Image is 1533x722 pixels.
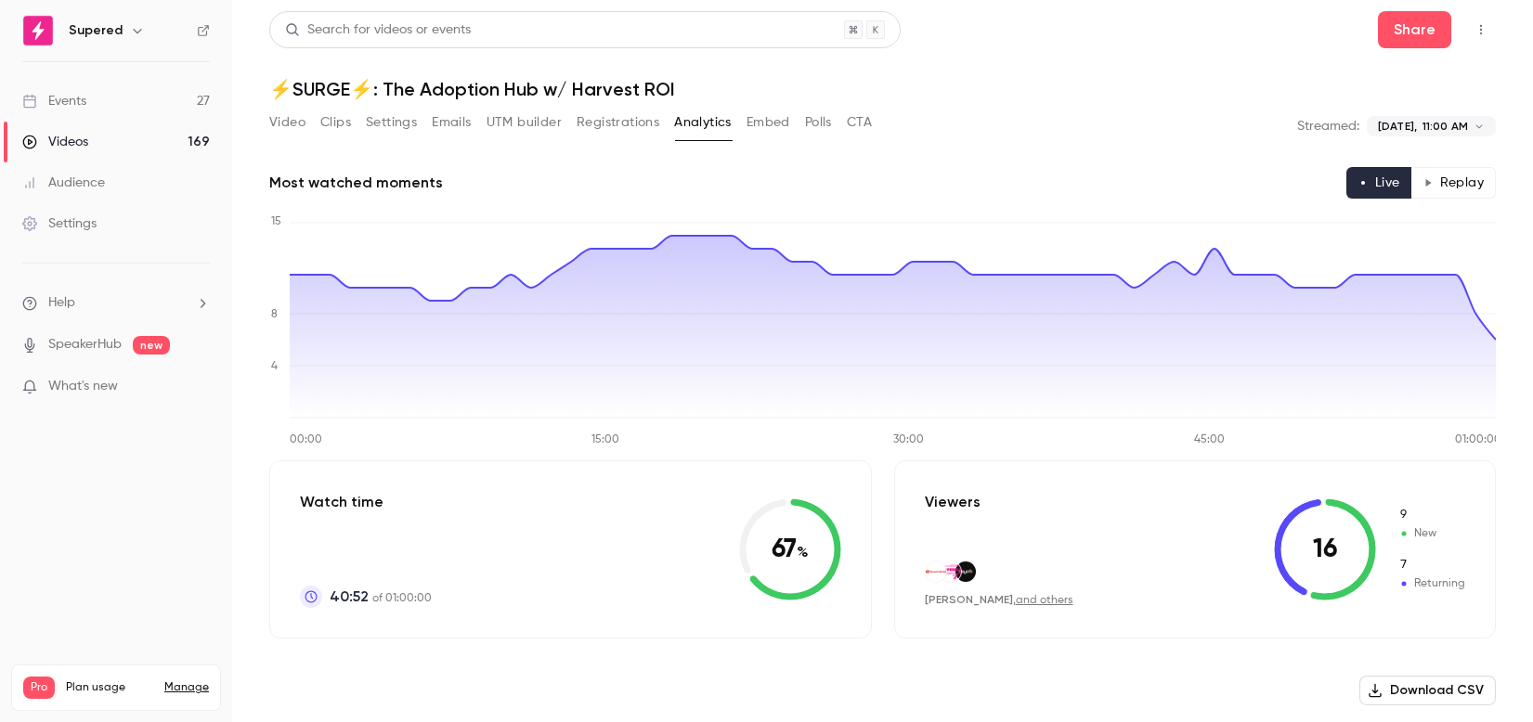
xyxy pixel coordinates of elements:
button: Download CSV [1359,676,1496,705]
span: New [1398,507,1465,523]
div: Search for videos or events [285,20,471,40]
h1: ⚡️SURGE⚡️: The Adoption Hub w/ Harvest ROI [269,78,1496,100]
button: UTM builder [487,108,562,137]
p: Watch time [300,491,432,513]
div: Events [22,92,86,110]
a: SpeakerHub [48,335,122,355]
tspan: 30:00 [893,434,924,445]
h2: Most watched moments [269,172,443,194]
div: , [925,592,1073,608]
span: Help [48,293,75,313]
span: 11:00 AM [1423,118,1468,135]
button: CTA [847,108,872,137]
button: Settings [366,108,417,137]
img: bryantworks.com [926,561,946,582]
tspan: 00:00 [290,434,322,445]
span: new [133,336,170,355]
tspan: 01:00:00 [1455,434,1501,445]
tspan: 15:00 [591,434,619,445]
button: Live [1346,167,1412,199]
a: and others [1016,595,1073,606]
span: Returning [1398,575,1465,592]
li: help-dropdown-opener [22,293,210,313]
button: Clips [320,108,351,137]
p: Viewers [925,491,981,513]
p: Streamed: [1297,117,1359,135]
button: Replay [1411,167,1496,199]
p: / 150 [169,699,209,716]
div: Audience [22,174,105,192]
span: Returning [1398,557,1465,574]
div: Settings [22,214,97,233]
button: Video [269,108,305,137]
span: What's new [48,377,118,396]
button: Emails [432,108,471,137]
tspan: 4 [271,361,278,372]
img: supered.io [941,561,961,582]
tspan: 15 [271,216,281,227]
button: Polls [805,108,832,137]
span: New [1398,525,1465,542]
span: [PERSON_NAME] [925,593,1013,606]
h6: Supered [69,21,123,40]
button: Top Bar Actions [1466,15,1496,45]
button: Registrations [577,108,659,137]
span: 169 [169,702,183,713]
span: [DATE], [1378,118,1417,135]
img: heyoo.agency [955,561,976,582]
button: Embed [747,108,790,137]
button: Analytics [674,108,732,137]
tspan: 8 [271,309,278,320]
span: Pro [23,677,55,699]
p: Videos [23,699,58,716]
span: 40:52 [330,586,369,608]
tspan: 45:00 [1194,434,1225,445]
div: Videos [22,133,88,151]
span: Plan usage [66,680,153,695]
button: Share [1378,11,1451,48]
img: Supered [23,16,53,45]
a: Manage [164,680,209,695]
p: of 01:00:00 [330,586,432,608]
